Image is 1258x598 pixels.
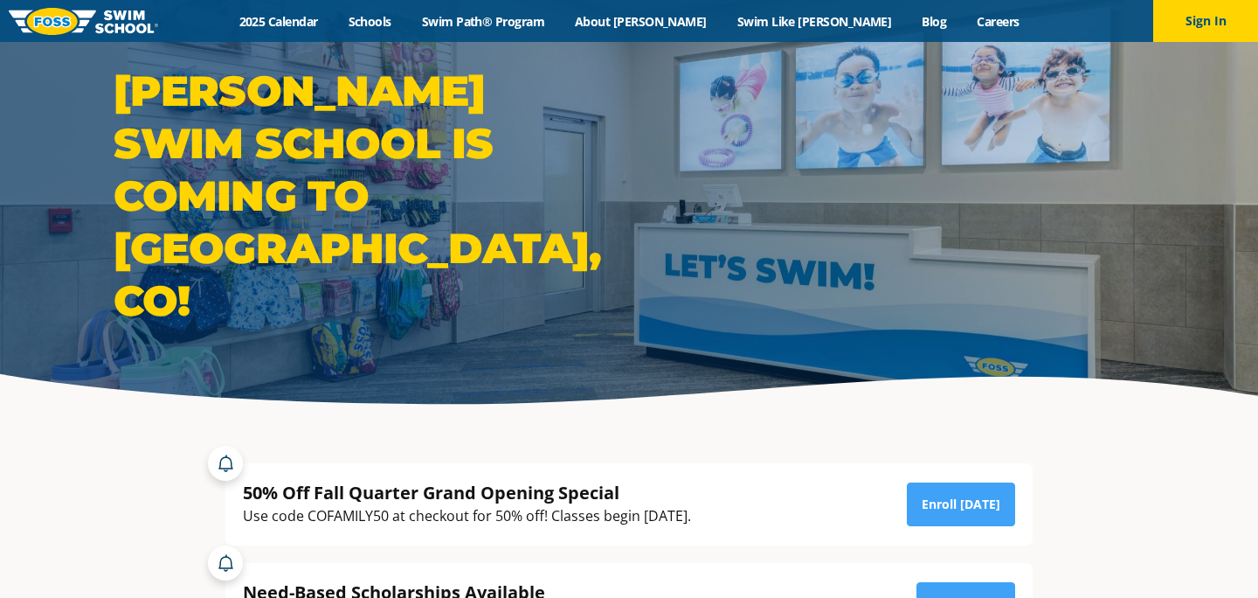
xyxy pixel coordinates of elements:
[406,13,559,30] a: Swim Path® Program
[560,13,722,30] a: About [PERSON_NAME]
[962,13,1034,30] a: Careers
[907,483,1015,526] a: Enroll [DATE]
[243,481,691,504] div: 50% Off Fall Quarter Grand Opening Special
[907,13,962,30] a: Blog
[243,504,691,528] div: Use code COFAMILY50 at checkout for 50% off! Classes begin [DATE].
[333,13,406,30] a: Schools
[224,13,333,30] a: 2025 Calendar
[722,13,907,30] a: Swim Like [PERSON_NAME]
[9,8,158,35] img: FOSS Swim School Logo
[114,65,620,327] h1: [PERSON_NAME] Swim School is coming to [GEOGRAPHIC_DATA], CO!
